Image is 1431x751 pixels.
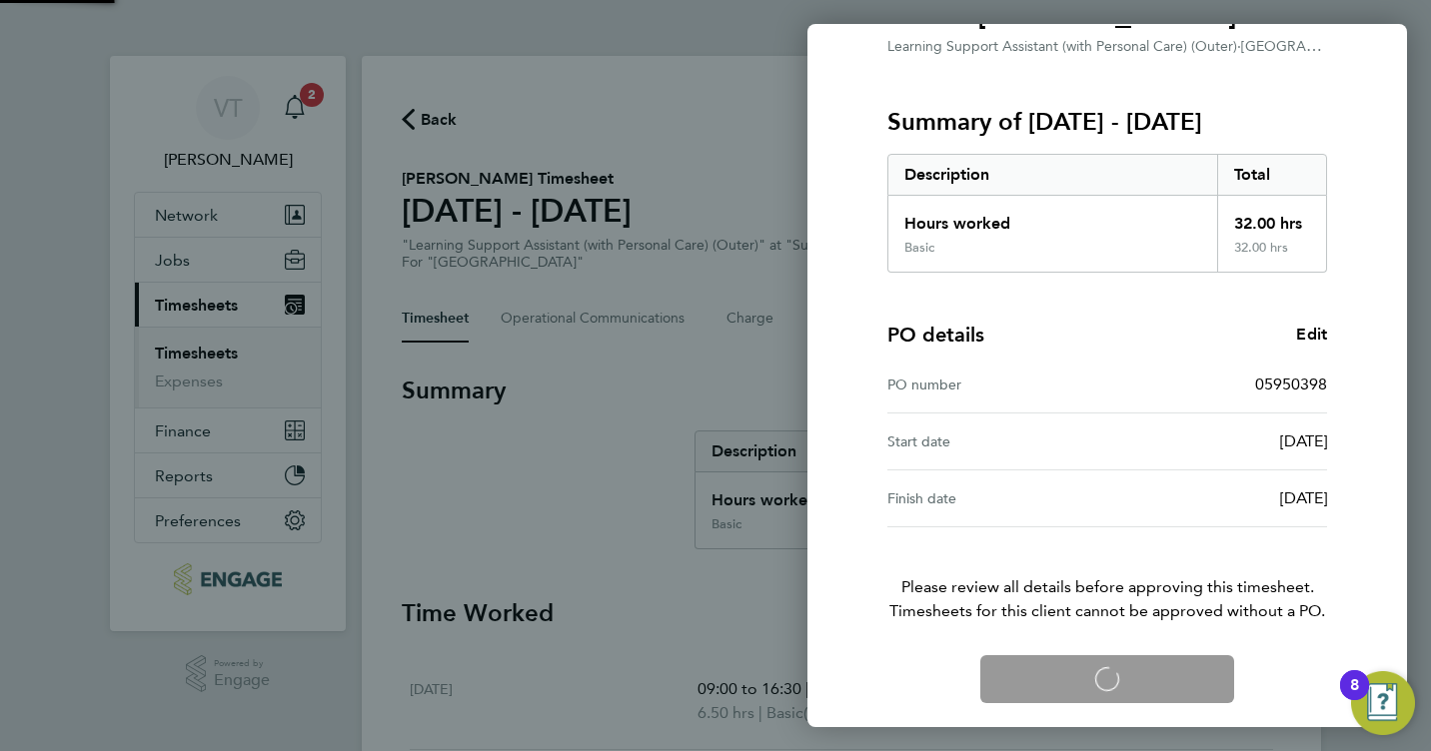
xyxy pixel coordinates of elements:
div: 32.00 hrs [1217,240,1327,272]
div: Basic [904,240,934,256]
div: Start date [887,429,1107,453]
div: Summary of 22 - 28 Sep 2025 [887,154,1327,273]
button: Open Resource Center, 8 new notifications [1351,671,1415,735]
span: · [1237,38,1241,55]
span: [GEOGRAPHIC_DATA] [1241,36,1384,55]
div: PO number [887,373,1107,396]
div: Hours worked [888,196,1217,240]
h4: PO details [887,321,984,349]
h3: Summary of [DATE] - [DATE] [887,106,1327,138]
span: 05950398 [1255,375,1327,393]
div: 8 [1350,685,1359,711]
div: Description [888,155,1217,195]
div: [DATE] [1107,429,1327,453]
div: Total [1217,155,1327,195]
span: Learning Support Assistant (with Personal Care) (Outer) [887,38,1237,55]
span: Edit [1296,325,1327,344]
div: Finish date [887,486,1107,510]
p: Please review all details before approving this timesheet. [863,527,1351,623]
a: Edit [1296,323,1327,347]
div: [DATE] [1107,486,1327,510]
div: 32.00 hrs [1217,196,1327,240]
span: Timesheets for this client cannot be approved without a PO. [863,599,1351,623]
